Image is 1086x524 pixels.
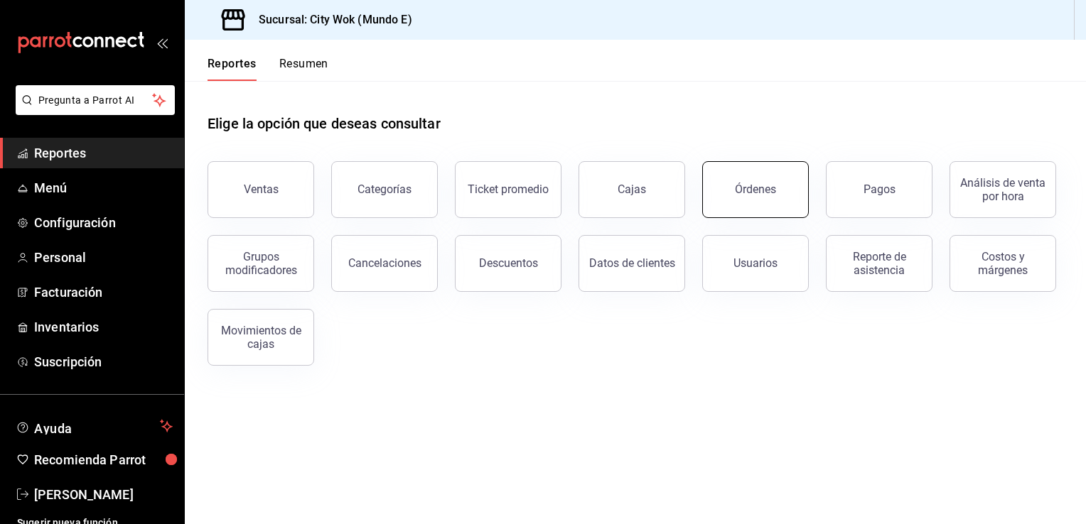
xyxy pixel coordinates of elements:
[579,235,685,292] button: Datos de clientes
[34,352,173,371] span: Suscripción
[618,182,646,196] div: Cajas
[10,103,175,118] a: Pregunta a Parrot AI
[702,235,809,292] button: Usuarios
[331,161,438,218] button: Categorías
[479,256,538,270] div: Descuentos
[208,235,314,292] button: Grupos modificadores
[950,235,1056,292] button: Costos y márgenes
[733,256,778,270] div: Usuarios
[34,213,173,232] span: Configuración
[835,250,923,277] div: Reporte de asistencia
[959,250,1047,277] div: Costos y márgenes
[702,161,809,218] button: Órdenes
[34,178,173,197] span: Menú
[208,309,314,366] button: Movimientos de cajas
[156,37,168,48] button: open_drawer_menu
[455,235,561,292] button: Descuentos
[34,143,173,163] span: Reportes
[34,283,173,302] span: Facturación
[34,450,173,469] span: Recomienda Parrot
[735,182,776,196] div: Órdenes
[34,317,173,337] span: Inventarios
[247,11,412,28] h3: Sucursal: City Wok (Mundo E)
[208,161,314,218] button: Ventas
[579,161,685,218] button: Cajas
[950,161,1056,218] button: Análisis de venta por hora
[826,235,932,292] button: Reporte de asistencia
[34,485,173,504] span: [PERSON_NAME]
[38,93,153,108] span: Pregunta a Parrot AI
[826,161,932,218] button: Pagos
[864,182,896,196] div: Pagos
[279,57,328,81] button: Resumen
[357,182,412,196] div: Categorías
[217,324,305,351] div: Movimientos de cajas
[348,256,421,270] div: Cancelaciones
[208,57,257,81] button: Reportes
[331,235,438,292] button: Cancelaciones
[16,85,175,115] button: Pregunta a Parrot AI
[589,256,675,270] div: Datos de clientes
[34,417,154,435] span: Ayuda
[208,113,441,134] h1: Elige la opción que deseas consultar
[217,250,305,277] div: Grupos modificadores
[34,248,173,267] span: Personal
[455,161,561,218] button: Ticket promedio
[959,176,1047,203] div: Análisis de venta por hora
[468,182,549,196] div: Ticket promedio
[208,57,328,81] div: navigation tabs
[244,182,279,196] div: Ventas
